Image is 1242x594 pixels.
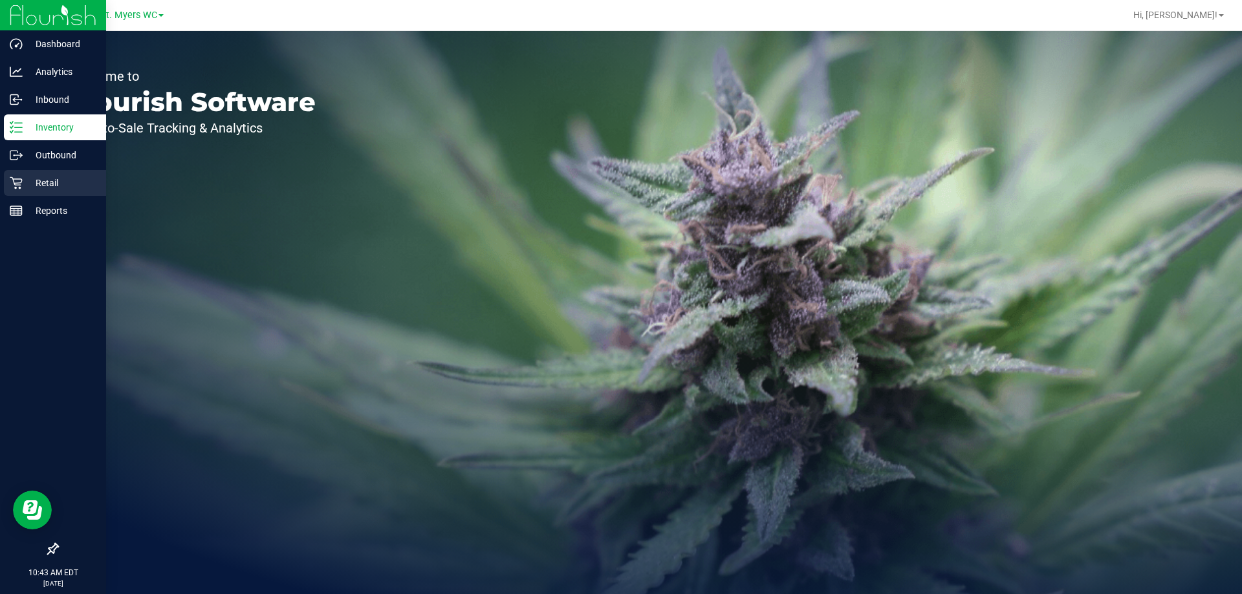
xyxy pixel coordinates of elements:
p: 10:43 AM EDT [6,567,100,578]
p: Inbound [23,92,100,107]
p: Retail [23,175,100,191]
inline-svg: Reports [10,204,23,217]
p: [DATE] [6,578,100,588]
p: Analytics [23,64,100,80]
p: Flourish Software [70,89,316,115]
inline-svg: Outbound [10,149,23,162]
inline-svg: Inbound [10,93,23,106]
inline-svg: Dashboard [10,37,23,50]
iframe: Resource center [13,491,52,529]
inline-svg: Inventory [10,121,23,134]
p: Inventory [23,120,100,135]
p: Welcome to [70,70,316,83]
p: Dashboard [23,36,100,52]
p: Seed-to-Sale Tracking & Analytics [70,122,316,134]
inline-svg: Analytics [10,65,23,78]
p: Outbound [23,147,100,163]
span: Hi, [PERSON_NAME]! [1133,10,1217,20]
inline-svg: Retail [10,176,23,189]
span: Ft. Myers WC [101,10,157,21]
p: Reports [23,203,100,218]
